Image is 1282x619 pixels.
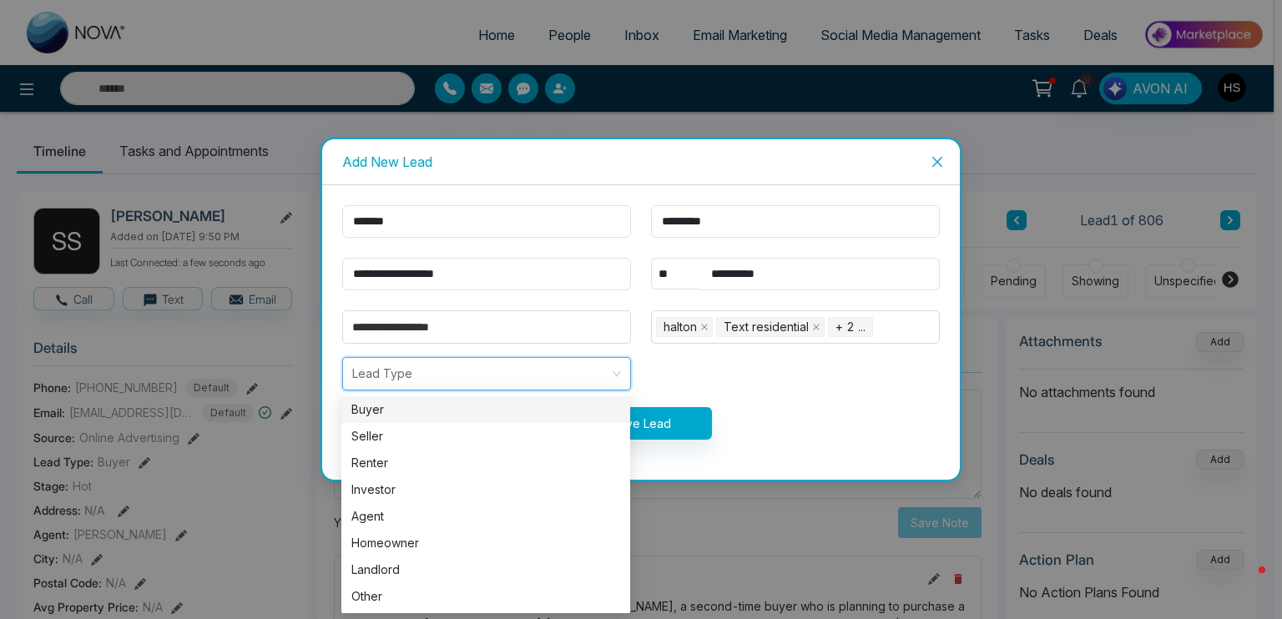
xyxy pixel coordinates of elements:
[1225,562,1265,602] iframe: Intercom live chat
[341,503,630,530] div: Agent
[571,407,712,440] button: Save Lead
[341,423,630,450] div: Seller
[828,317,873,337] span: + 2 ...
[351,534,620,552] div: Homeowner
[656,317,713,337] span: halton
[351,561,620,579] div: Landlord
[351,454,620,472] div: Renter
[835,318,866,336] span: + 2 ...
[351,507,620,526] div: Agent
[341,396,630,423] div: Buyer
[931,155,944,169] span: close
[341,530,630,556] div: Homeowner
[351,587,620,606] div: Other
[341,476,630,503] div: Investor
[351,427,620,445] div: Seller
[341,583,630,610] div: Other
[341,450,630,476] div: Renter
[351,481,620,499] div: Investor
[700,323,709,331] span: close
[341,556,630,583] div: Landlord
[724,318,809,336] span: Text residential
[342,153,940,171] div: Add New Lead
[351,400,620,419] div: Buyer
[915,139,960,184] button: Close
[716,317,825,337] span: Text residential
[812,323,820,331] span: close
[664,318,697,336] span: halton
